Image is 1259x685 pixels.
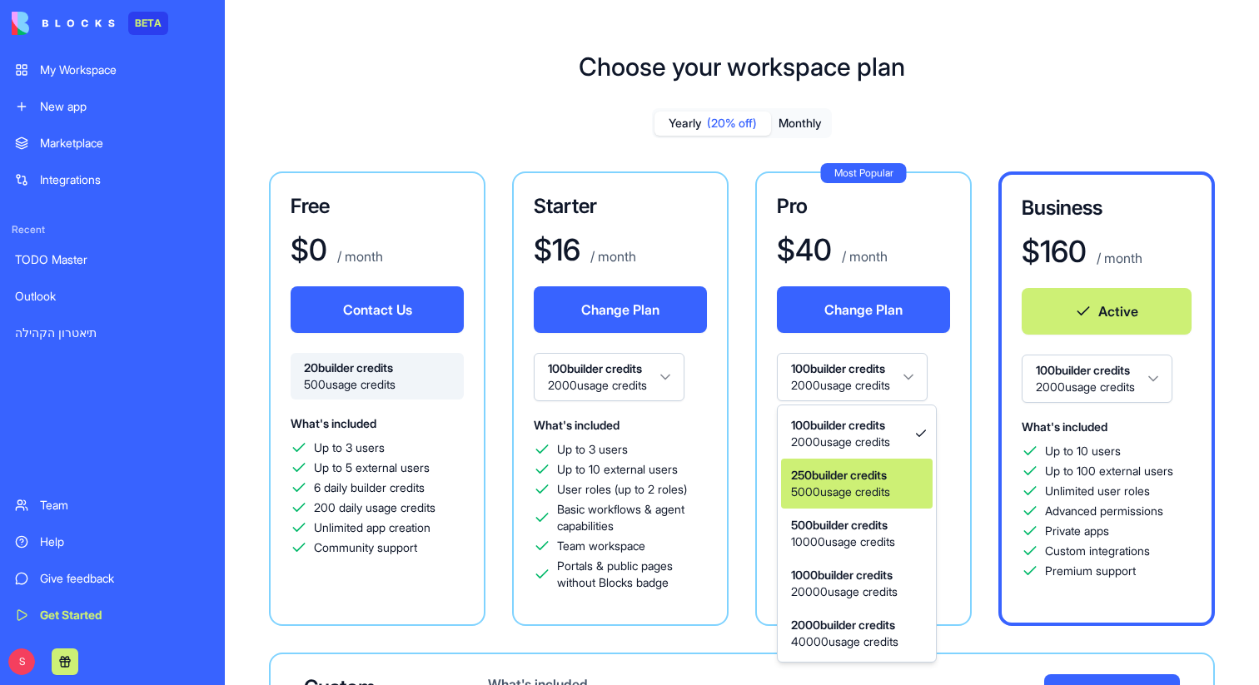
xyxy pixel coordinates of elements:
[15,325,210,341] div: תיאטרון הקהילה
[15,251,210,268] div: TODO Master
[15,288,210,305] div: Outlook
[791,484,890,500] span: 5000 usage credits
[791,467,890,484] span: 250 builder credits
[791,534,895,550] span: 10000 usage credits
[791,567,898,583] span: 1000 builder credits
[791,417,890,434] span: 100 builder credits
[791,517,895,534] span: 500 builder credits
[5,223,220,236] span: Recent
[791,633,898,650] span: 40000 usage credits
[791,583,898,600] span: 20000 usage credits
[791,434,890,450] span: 2000 usage credits
[791,617,898,633] span: 2000 builder credits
